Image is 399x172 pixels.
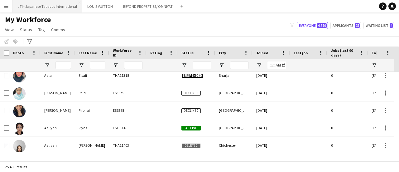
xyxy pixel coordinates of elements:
[109,119,147,136] div: ES10566
[82,0,118,12] button: LOUIS VUITTON
[297,22,328,29] button: Everyone4,879
[79,51,97,55] span: Last Name
[26,38,33,45] app-action-btn: Advanced filters
[267,61,286,69] input: Joined Filter Input
[13,105,26,117] img: Aalia Pirbhai
[327,102,368,119] div: 0
[181,143,201,148] span: Deleted
[252,137,290,154] div: [DATE]
[327,154,368,171] div: 0
[215,119,252,136] div: [GEOGRAPHIC_DATA]
[331,48,357,57] span: Jobs (last 90 days)
[13,122,26,135] img: Aaliyah Riyaz
[181,108,201,113] span: Declined
[113,48,135,57] span: Workforce ID
[372,51,382,55] span: Email
[327,67,368,84] div: 0
[215,67,252,84] div: Sharjah
[215,84,252,101] div: [GEOGRAPHIC_DATA]
[215,154,252,171] div: [GEOGRAPHIC_DATA]
[330,22,361,29] button: Applicants25
[75,119,109,136] div: Riyaz
[252,154,290,171] div: [DATE]
[38,27,45,32] span: Tag
[252,84,290,101] div: [DATE]
[36,26,47,34] a: Tag
[252,67,290,84] div: [DATE]
[363,22,394,29] button: Waiting list4
[113,62,118,68] button: Open Filter Menu
[75,154,109,171] div: [PERSON_NAME]
[41,84,75,101] div: [PERSON_NAME]
[20,27,32,32] span: Status
[181,62,187,68] button: Open Filter Menu
[256,62,262,68] button: Open Filter Menu
[109,137,147,154] div: THA11403
[109,102,147,119] div: ES6298
[256,51,268,55] span: Joined
[90,61,105,69] input: Last Name Filter Input
[75,84,109,101] div: Phiri
[13,70,26,82] img: Aala Elsaif
[2,26,16,34] a: View
[317,23,327,28] span: 4,879
[13,87,26,100] img: Aalia Phiri
[215,102,252,119] div: [GEOGRAPHIC_DATA]
[118,0,178,12] button: BEYOND PROPERTIES/ OMNIYAT
[181,51,194,55] span: Status
[49,26,68,34] a: Comms
[4,143,9,148] input: Row Selection is disabled for this row (unchecked)
[294,51,308,55] span: Last job
[13,140,26,152] img: Aaliyah Shah
[41,102,75,119] div: [PERSON_NAME]
[150,51,162,55] span: Rating
[55,61,71,69] input: First Name Filter Input
[230,61,249,69] input: City Filter Input
[124,61,143,69] input: Workforce ID Filter Input
[75,102,109,119] div: Pirbhai
[327,84,368,101] div: 0
[5,15,51,24] span: My Workforce
[109,67,147,84] div: THA11318
[390,23,393,28] span: 4
[372,62,377,68] button: Open Filter Menu
[181,73,203,78] span: Suspended
[181,126,201,130] span: Active
[17,26,35,34] a: Status
[181,91,201,96] span: Declined
[41,154,75,171] div: Aamil
[327,137,368,154] div: 0
[41,67,75,84] div: Aala
[41,137,75,154] div: Aaliyah
[193,61,211,69] input: Status Filter Input
[109,84,147,101] div: ES3675
[252,102,290,119] div: [DATE]
[13,0,82,12] button: JTI - Japanese Tabacco International
[219,62,224,68] button: Open Filter Menu
[51,27,65,32] span: Comms
[44,62,50,68] button: Open Filter Menu
[327,119,368,136] div: 0
[75,67,109,84] div: Elsaif
[219,51,226,55] span: City
[5,27,14,32] span: View
[44,51,63,55] span: First Name
[13,51,24,55] span: Photo
[75,137,109,154] div: [PERSON_NAME]
[41,119,75,136] div: Aaliyah
[252,119,290,136] div: [DATE]
[355,23,360,28] span: 25
[79,62,84,68] button: Open Filter Menu
[109,154,147,171] div: ES5472
[215,137,252,154] div: Chichester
